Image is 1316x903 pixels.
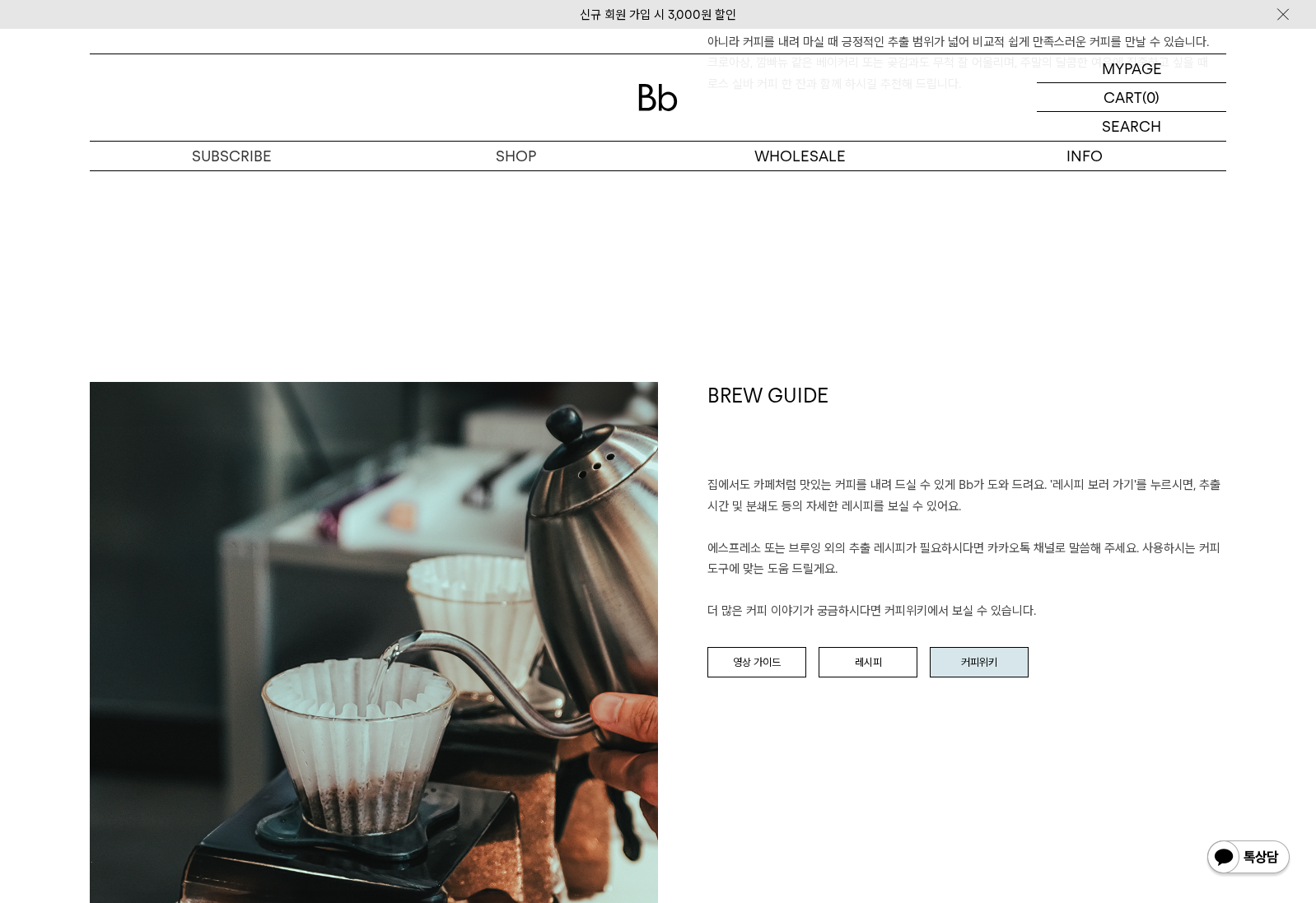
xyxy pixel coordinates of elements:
[1037,54,1226,83] a: MYPAGE
[930,647,1029,678] a: 커피위키
[707,382,1226,476] h1: BREW GUIDE
[1102,54,1162,82] p: MYPAGE
[90,142,374,170] a: SUBSCRIBE
[707,647,806,678] a: 영상 가이드
[942,142,1226,170] p: INFO
[1037,83,1226,112] a: CART (0)
[707,475,1226,622] p: 집에서도 카페처럼 맛있는 커피를 내려 드실 ﻿수 있게 Bb가 도와 드려요. '레시피 보러 가기'를 누르시면, 추출 시간 및 분쇄도 등의 자세한 레시피를 보실 수 있어요. 에스...
[638,84,678,111] img: 로고
[1206,839,1291,878] img: 카카오톡 채널 1:1 채팅 버튼
[1104,83,1142,111] p: CART
[374,142,658,170] a: SHOP
[580,7,736,22] a: 신규 회원 가입 시 3,000원 할인
[658,142,942,170] p: WHOLESALE
[1102,112,1161,141] p: SEARCH
[819,647,917,678] a: 레시피
[1142,83,1160,111] p: (0)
